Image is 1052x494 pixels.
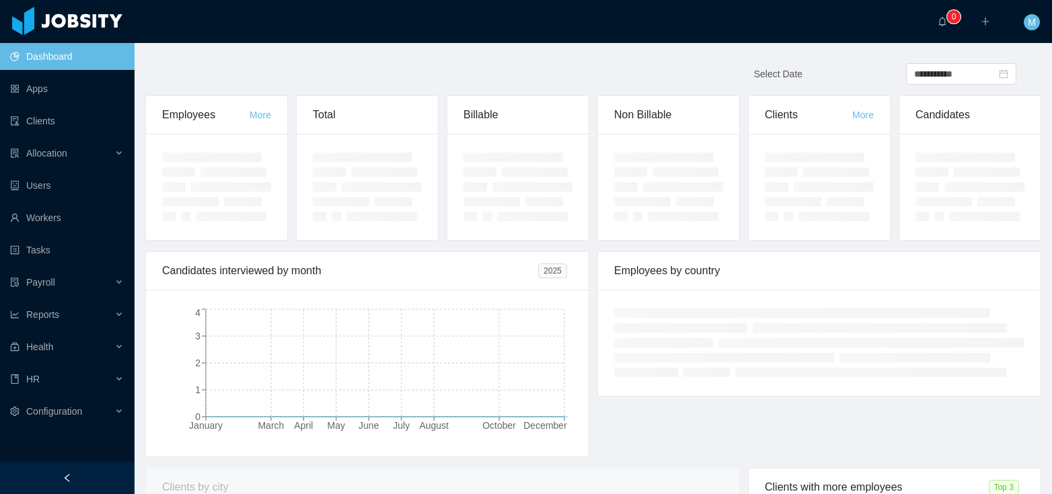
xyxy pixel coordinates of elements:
[1028,14,1036,30] span: M
[852,110,874,120] a: More
[938,17,947,26] i: icon: bell
[195,384,200,395] tspan: 1
[359,420,379,431] tspan: June
[162,96,250,134] div: Employees
[482,420,516,431] tspan: October
[26,277,55,288] span: Payroll
[313,96,422,134] div: Total
[10,342,20,352] i: icon: medicine-box
[981,17,990,26] i: icon: plus
[10,149,20,158] i: icon: solution
[10,237,124,263] a: icon: profileTasks
[754,69,802,79] span: Select Date
[999,69,1008,79] i: icon: calendar
[10,43,124,70] a: icon: pie-chartDashboard
[26,148,67,159] span: Allocation
[419,420,449,431] tspan: August
[10,310,20,319] i: icon: line-chart
[26,309,59,320] span: Reports
[10,108,124,134] a: icon: auditClients
[189,420,223,431] tspan: January
[915,96,1024,134] div: Candidates
[328,420,345,431] tspan: May
[765,96,852,134] div: Clients
[10,407,20,416] i: icon: setting
[195,307,200,318] tspan: 4
[10,75,124,102] a: icon: appstoreApps
[463,96,572,134] div: Billable
[195,331,200,341] tspan: 3
[947,10,961,24] sup: 0
[195,358,200,368] tspan: 2
[523,420,567,431] tspan: December
[393,420,410,431] tspan: July
[10,204,124,231] a: icon: userWorkers
[614,252,1024,290] div: Employees by country
[10,374,20,384] i: icon: book
[26,341,53,352] span: Health
[538,263,567,278] span: 2025
[10,278,20,287] i: icon: file-protect
[258,420,284,431] tspan: March
[162,252,538,290] div: Candidates interviewed by month
[26,406,82,417] span: Configuration
[250,110,271,120] a: More
[26,374,40,384] span: HR
[10,172,124,199] a: icon: robotUsers
[195,411,200,422] tspan: 0
[614,96,723,134] div: Non Billable
[294,420,313,431] tspan: April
